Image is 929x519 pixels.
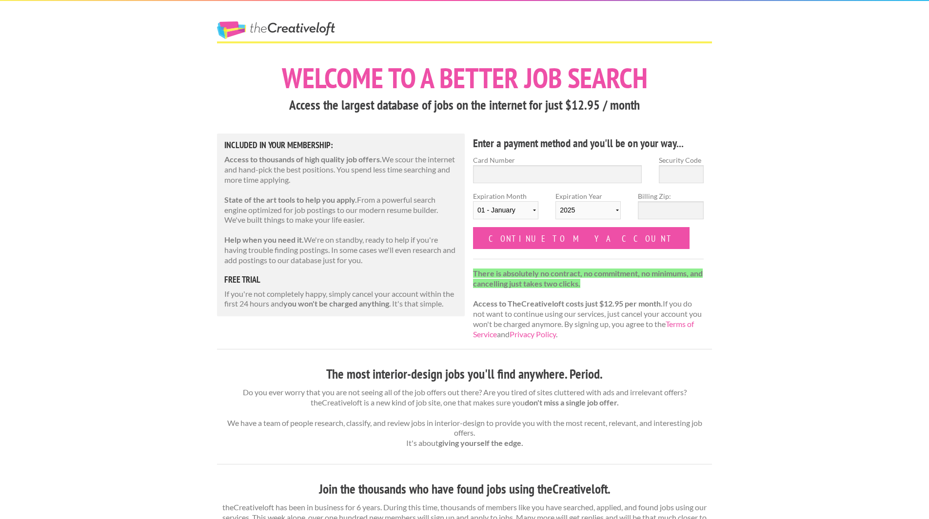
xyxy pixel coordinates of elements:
label: Expiration Month [473,191,538,227]
strong: Help when you need it. [224,235,304,244]
p: We scour the internet and hand-pick the best positions. You spend less time searching and more ti... [224,154,457,185]
h1: Welcome to a better job search [217,64,712,92]
h5: Included in Your Membership: [224,141,457,150]
a: Terms of Service [473,319,694,339]
h3: The most interior-design jobs you'll find anywhere. Period. [217,365,712,384]
p: If you're not completely happy, simply cancel your account within the first 24 hours and . It's t... [224,289,457,309]
strong: There is absolutely no contract, no commitment, no minimums, and cancelling just takes two clicks. [473,269,703,288]
a: Privacy Policy [510,329,556,339]
label: Expiration Year [555,191,621,227]
strong: giving yourself the edge. [438,438,523,447]
label: Card Number [473,155,642,165]
h4: Enter a payment method and you'll be on your way... [473,135,704,151]
p: We're on standby, ready to help if you're having trouble finding postings. In some cases we'll ev... [224,235,457,265]
strong: Access to TheCreativeloft costs just $12.95 per month. [473,299,663,308]
p: Do you ever worry that you are not seeing all of the job offers out there? Are you tired of sites... [217,387,712,448]
p: If you do not want to continue using our services, just cancel your account you won't be charged ... [473,269,704,340]
h5: free trial [224,275,457,284]
strong: State of the art tools to help you apply. [224,195,357,204]
strong: Access to thousands of high quality job offers. [224,154,382,164]
strong: don't miss a single job offer. [525,398,619,407]
label: Billing Zip: [638,191,703,201]
h3: Access the largest database of jobs on the internet for just $12.95 / month [217,96,712,115]
strong: you won't be charged anything [283,299,389,308]
input: Continue to my account [473,227,690,249]
p: From a powerful search engine optimized for job postings to our modern resume builder. We've buil... [224,195,457,225]
h3: Join the thousands who have found jobs using theCreativeloft. [217,480,712,499]
label: Security Code [659,155,704,165]
a: The Creative Loft [217,21,335,39]
select: Expiration Year [555,201,621,219]
select: Expiration Month [473,201,538,219]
